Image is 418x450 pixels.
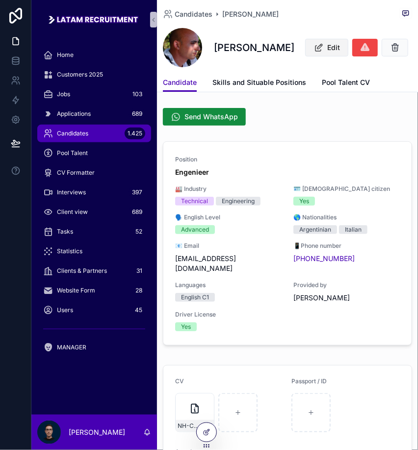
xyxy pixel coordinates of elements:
div: Engineering [222,197,255,206]
span: Passport / ID [291,377,327,385]
div: Italian [345,225,362,234]
a: Website Form28 [37,282,151,299]
a: Home [37,46,151,64]
a: Interviews397 [37,184,151,201]
button: Edit [305,39,348,56]
span: Interviews [57,188,86,196]
div: Advanced [181,225,209,234]
a: Pool Talent [37,144,151,162]
a: CV Formatter [37,164,151,182]
span: Position [175,156,400,163]
span: Tasks [57,228,73,236]
a: Candidate [163,74,197,92]
div: 31 [133,265,145,277]
span: Customers 2025 [57,71,103,79]
a: Jobs103 [37,85,151,103]
span: 🪪 [DEMOGRAPHIC_DATA] citizen [293,185,400,193]
div: Yes [181,322,191,331]
div: Technical [181,197,208,206]
strong: Engenieer [175,168,209,176]
a: Statistics [37,242,151,260]
a: Client view689 [37,203,151,221]
span: Pool Talent CV [322,78,370,87]
a: Tasks52 [37,223,151,240]
a: MANAGER [37,339,151,356]
span: MANAGER [57,344,86,351]
span: Website Form [57,287,95,294]
a: [PERSON_NAME] [222,9,279,19]
span: 📧 Email [175,242,282,250]
div: English C1 [181,293,209,302]
span: Applications [57,110,91,118]
span: 🗣️ English Level [175,213,282,221]
span: Statistics [57,247,82,255]
span: Candidate [163,78,197,87]
a: Applications689 [37,105,151,123]
div: 103 [130,88,145,100]
a: Candidates [163,9,212,19]
a: Clients & Partners31 [37,262,151,280]
span: Pool Talent [57,149,88,157]
a: Pool Talent CV [322,74,370,93]
div: scrollable content [31,39,157,369]
div: 52 [132,226,145,238]
span: Languages [175,281,282,289]
span: CV Formatter [57,169,95,177]
img: App logo [47,12,141,27]
span: Driver License [175,311,282,318]
a: Candidates1.425 [37,125,151,142]
div: 1.425 [125,128,145,139]
span: [EMAIL_ADDRESS][DOMAIN_NAME] [175,254,282,273]
span: Candidates [57,130,88,137]
span: .pdf [202,422,212,430]
span: 🌎 Nationalities [293,213,400,221]
span: 📱Phone number [293,242,400,250]
button: Send WhatsApp [163,108,246,126]
div: Argentinian [299,225,331,234]
span: Edit [327,43,340,53]
div: Yes [299,197,309,206]
span: Jobs [57,90,70,98]
span: CV [175,377,184,385]
a: PositionEngenieer🏭 IndustryTechnicalEngineering🪪 [DEMOGRAPHIC_DATA] citizenYes🗣️ English LevelAdv... [163,142,412,345]
span: Provided by [293,281,400,289]
a: Users45 [37,301,151,319]
span: Send WhatsApp [184,112,238,122]
span: [PERSON_NAME] [293,293,400,303]
a: Skills and Situable Positions [212,74,306,93]
div: 45 [132,304,145,316]
span: Client view [57,208,88,216]
div: 689 [129,206,145,218]
span: Home [57,51,74,59]
span: Skills and Situable Positions [212,78,306,87]
span: 🏭 Industry [175,185,282,193]
span: Candidates [175,9,212,19]
a: Customers 2025 [37,66,151,83]
span: Users [57,306,73,314]
p: [PERSON_NAME] [69,427,125,437]
div: 28 [132,285,145,296]
span: Clients & Partners [57,267,107,275]
div: 397 [129,186,145,198]
div: 689 [129,108,145,120]
a: [PHONE_NUMBER] [293,254,355,264]
h1: [PERSON_NAME] [214,41,294,54]
span: NH-CV--2025 [178,422,202,430]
